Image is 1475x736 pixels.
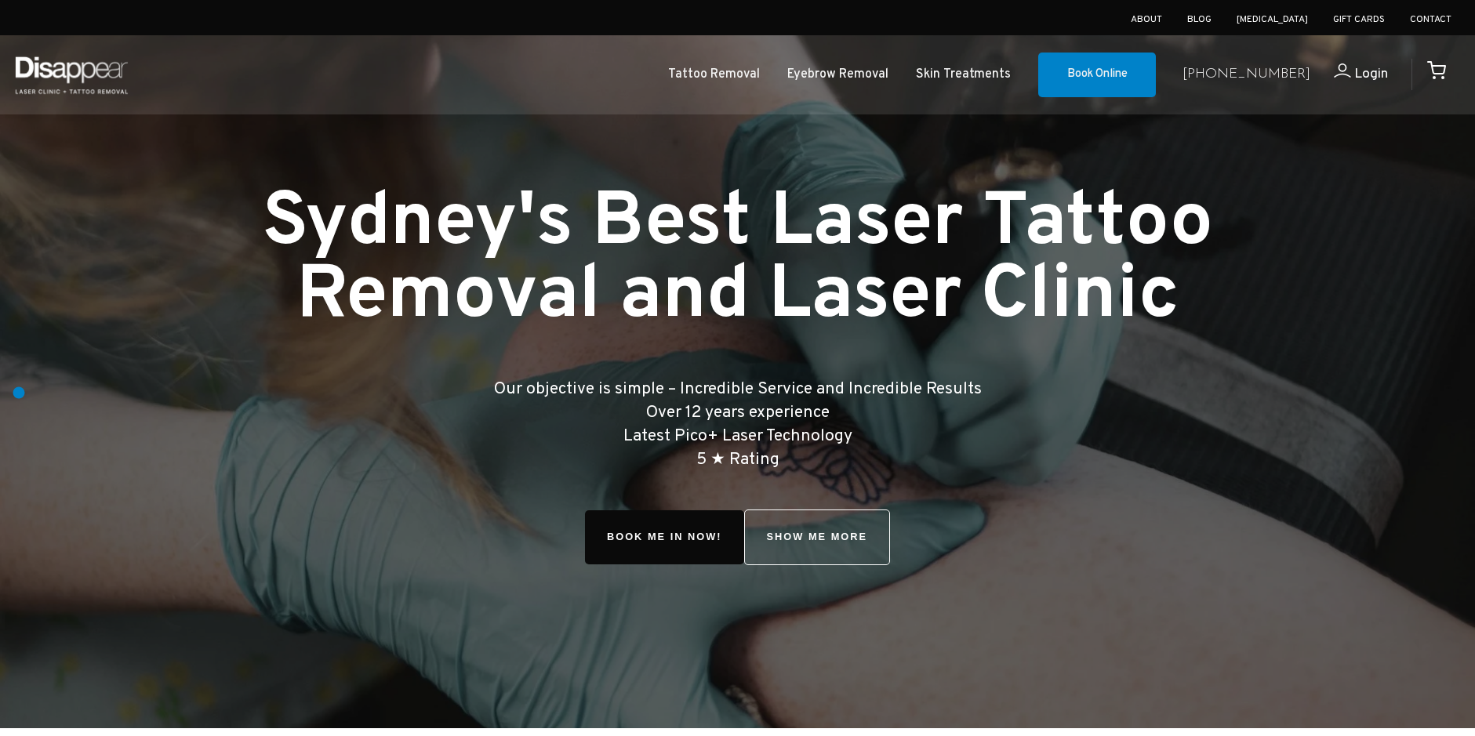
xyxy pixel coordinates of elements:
[1237,13,1308,26] a: [MEDICAL_DATA]
[494,379,982,470] big: Our objective is simple – Incredible Service and Incredible Results Over 12 years experience Late...
[1038,53,1156,98] a: Book Online
[12,47,131,103] img: Disappear - Laser Clinic and Tattoo Removal Services in Sydney, Australia
[585,510,744,564] span: Book Me In!
[916,63,1011,86] a: Skin Treatments
[585,510,744,564] a: BOOK ME IN NOW!
[1333,13,1385,26] a: Gift Cards
[668,63,760,86] a: Tattoo Removal
[787,63,888,86] a: Eyebrow Removal
[1183,63,1310,86] a: [PHONE_NUMBER]
[202,188,1274,334] h1: Sydney's Best Laser Tattoo Removal and Laser Clinic
[1131,13,1162,26] a: About
[1410,13,1451,26] a: Contact
[744,509,891,565] a: SHOW ME MORE
[1354,65,1388,83] span: Login
[1187,13,1212,26] a: Blog
[1310,63,1388,86] a: Login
